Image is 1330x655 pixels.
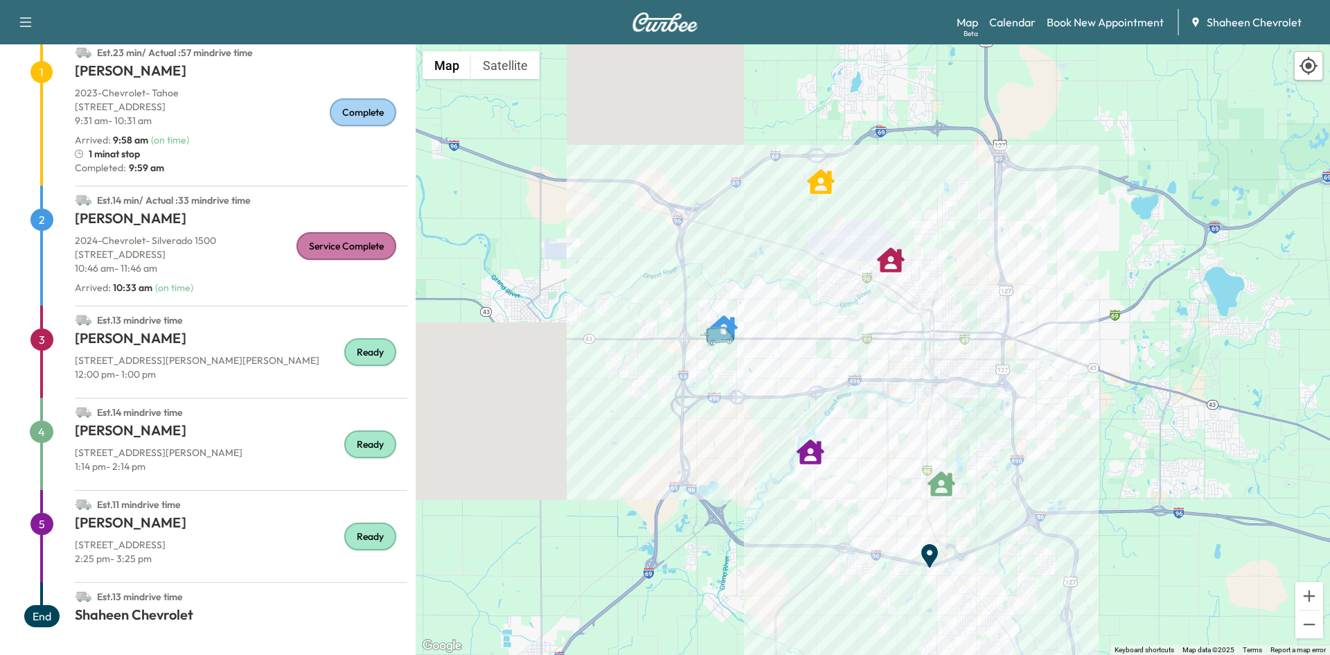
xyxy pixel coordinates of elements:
[1294,51,1323,80] div: Recenter map
[699,311,747,335] gmp-advanced-marker: Van
[75,209,407,234] h1: [PERSON_NAME]
[75,133,148,147] p: Arrived :
[151,134,189,146] span: ( on time )
[1047,14,1164,30] a: Book New Appointment
[807,161,835,189] gmp-advanced-marker: STEVEN WHITE
[75,353,407,367] p: [STREET_ADDRESS][PERSON_NAME][PERSON_NAME]
[344,430,396,458] div: Ready
[1243,646,1262,654] a: Terms (opens in new tab)
[964,28,978,39] div: Beta
[75,281,152,295] p: Arrived :
[113,281,152,294] span: 10:33 am
[330,98,396,126] div: Complete
[75,552,407,566] p: 2:25 pm - 3:25 pm
[471,51,540,79] button: Show satellite imagery
[97,314,183,326] span: Est. 13 min drive time
[1270,646,1326,654] a: Report a map error
[797,431,824,459] gmp-advanced-marker: CLARENCE JONES
[75,61,407,86] h1: [PERSON_NAME]
[75,460,407,473] p: 1:14 pm - 2:14 pm
[75,247,407,261] p: [STREET_ADDRESS]
[75,446,407,460] p: [STREET_ADDRESS][PERSON_NAME]
[1115,645,1174,655] button: Keyboard shortcuts
[30,513,53,535] span: 5
[97,46,253,59] span: Est. 23 min / Actual : 57 min drive time
[296,232,396,260] div: Service Complete
[97,194,251,207] span: Est. 14 min / Actual : 33 min drive time
[877,239,905,267] gmp-advanced-marker: KIRBY SHANE
[957,14,978,30] a: MapBeta
[75,538,407,552] p: [STREET_ADDRESS]
[916,535,943,563] gmp-advanced-marker: End Point
[344,523,396,550] div: Ready
[75,605,407,630] h1: Shaheen Chevrolet
[419,637,465,655] a: Open this area in Google Maps (opens a new window)
[89,147,140,161] span: 1 min at stop
[126,161,164,175] span: 9:59 am
[97,498,181,511] span: Est. 11 min drive time
[75,100,407,114] p: [STREET_ADDRESS]
[30,209,53,231] span: 2
[24,605,60,627] span: End
[97,406,183,419] span: Est. 14 min drive time
[419,637,465,655] img: Google
[632,12,698,32] img: Curbee Logo
[928,463,955,491] gmp-advanced-marker: MITCHELL FRANKOVICH
[30,61,53,83] span: 1
[75,261,407,275] p: 10:46 am - 11:46 am
[113,134,148,146] span: 9:58 am
[75,161,407,175] p: Completed:
[344,338,396,366] div: Ready
[423,51,471,79] button: Show street map
[1207,14,1302,30] span: Shaheen Chevrolet
[75,329,407,353] h1: [PERSON_NAME]
[30,329,53,351] span: 3
[1182,646,1234,654] span: Map data ©2025
[155,281,193,294] span: ( on time )
[75,234,407,247] p: 2024 - Chevrolet - Silverado 1500
[75,86,407,100] p: 2023 - Chevrolet - Tahoe
[989,14,1036,30] a: Calendar
[75,367,407,381] p: 12:00 pm - 1:00 pm
[1295,611,1323,638] button: Zoom out
[75,513,407,538] h1: [PERSON_NAME]
[1295,582,1323,610] button: Zoom in
[75,114,407,128] p: 9:31 am - 10:31 am
[710,307,738,335] gmp-advanced-marker: BRANDON CLEVEN
[75,421,407,446] h1: [PERSON_NAME]
[30,421,53,443] span: 4
[97,591,183,603] span: Est. 13 min drive time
